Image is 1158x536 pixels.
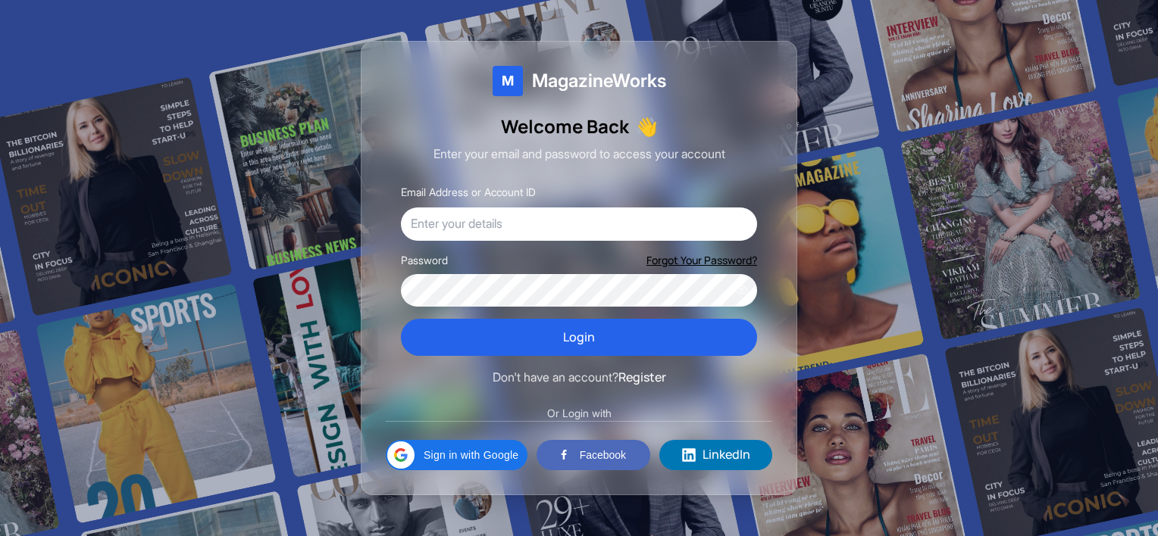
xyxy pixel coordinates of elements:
button: Show password [734,283,748,297]
button: LinkedIn [659,440,772,470]
span: M [502,70,514,92]
button: Facebook [537,440,649,470]
span: Don't have an account? [493,369,618,385]
button: Register [618,368,666,388]
span: Or Login with [538,406,621,421]
input: Enter your details [401,207,757,241]
span: MagazineWorks [532,69,666,93]
span: Sign in with Google [424,447,518,463]
button: Login [401,319,757,357]
label: Password [401,253,448,268]
p: Enter your email and password to access your account [386,145,772,164]
label: Email Address or Account ID [401,185,536,198]
span: Waving hand [635,114,658,139]
h1: Welcome Back [386,114,772,139]
div: Sign in with Google [386,440,527,470]
button: Forgot Your Password? [646,253,757,268]
span: LinkedIn [703,445,750,465]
